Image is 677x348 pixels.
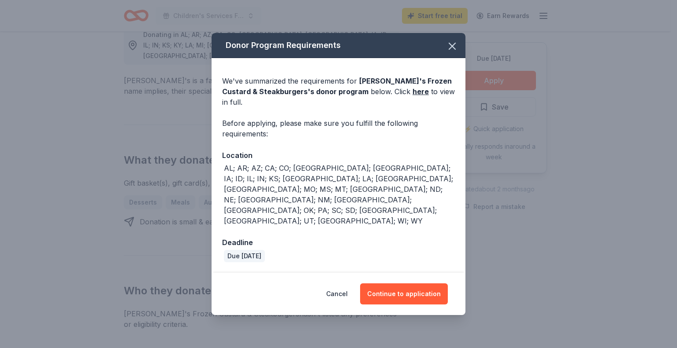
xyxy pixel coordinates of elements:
[222,118,455,139] div: Before applying, please make sure you fulfill the following requirements:
[326,283,348,304] button: Cancel
[212,33,465,58] div: Donor Program Requirements
[360,283,448,304] button: Continue to application
[413,86,429,97] a: here
[222,237,455,248] div: Deadline
[222,76,455,107] div: We've summarized the requirements for below. Click to view in full.
[224,163,455,226] div: AL; AR; AZ; CA; CO; [GEOGRAPHIC_DATA]; [GEOGRAPHIC_DATA]; IA; ID; IL; IN; KS; [GEOGRAPHIC_DATA]; ...
[224,250,265,262] div: Due [DATE]
[222,150,455,161] div: Location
